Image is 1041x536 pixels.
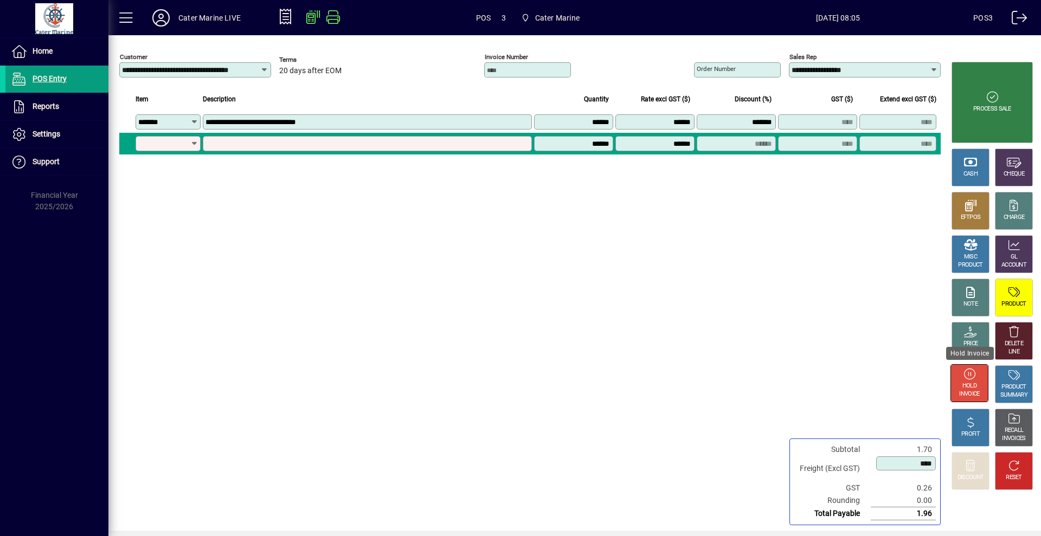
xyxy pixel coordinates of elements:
[1006,474,1022,482] div: RESET
[831,93,853,105] span: GST ($)
[5,93,108,120] a: Reports
[794,507,871,520] td: Total Payable
[958,261,982,269] div: PRODUCT
[871,494,936,507] td: 0.00
[476,9,491,27] span: POS
[1011,253,1018,261] div: GL
[735,93,772,105] span: Discount (%)
[880,93,936,105] span: Extend excl GST ($)
[962,382,976,390] div: HOLD
[33,157,60,166] span: Support
[136,93,149,105] span: Item
[964,253,977,261] div: MISC
[502,9,506,27] span: 3
[973,105,1011,113] div: PROCESS SALE
[279,67,342,75] span: 20 days after EOM
[961,430,980,438] div: PROFIT
[963,300,978,308] div: NOTE
[279,56,344,63] span: Terms
[946,347,994,360] div: Hold Invoice
[1005,427,1024,435] div: RECALL
[973,9,993,27] div: POS3
[1001,383,1026,391] div: PRODUCT
[697,65,736,73] mat-label: Order number
[958,474,984,482] div: DISCOUNT
[1001,300,1026,308] div: PRODUCT
[963,340,978,348] div: PRICE
[794,443,871,456] td: Subtotal
[1005,340,1023,348] div: DELETE
[5,148,108,176] a: Support
[120,53,147,61] mat-label: Customer
[33,47,53,55] span: Home
[33,130,60,138] span: Settings
[5,121,108,148] a: Settings
[144,8,178,28] button: Profile
[178,9,241,27] div: Cater Marine LIVE
[703,9,973,27] span: [DATE] 08:05
[517,8,584,28] span: Cater Marine
[871,507,936,520] td: 1.96
[1000,391,1027,399] div: SUMMARY
[963,170,978,178] div: CASH
[1004,170,1024,178] div: CHEQUE
[961,214,981,222] div: EFTPOS
[794,482,871,494] td: GST
[1002,435,1025,443] div: INVOICES
[1004,2,1027,37] a: Logout
[1008,348,1019,356] div: LINE
[1004,214,1025,222] div: CHARGE
[641,93,690,105] span: Rate excl GST ($)
[33,102,59,111] span: Reports
[1001,261,1026,269] div: ACCOUNT
[5,38,108,65] a: Home
[871,443,936,456] td: 1.70
[959,390,979,398] div: INVOICE
[203,93,236,105] span: Description
[485,53,528,61] mat-label: Invoice number
[584,93,609,105] span: Quantity
[794,456,871,482] td: Freight (Excl GST)
[535,9,580,27] span: Cater Marine
[789,53,817,61] mat-label: Sales rep
[871,482,936,494] td: 0.26
[794,494,871,507] td: Rounding
[33,74,67,83] span: POS Entry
